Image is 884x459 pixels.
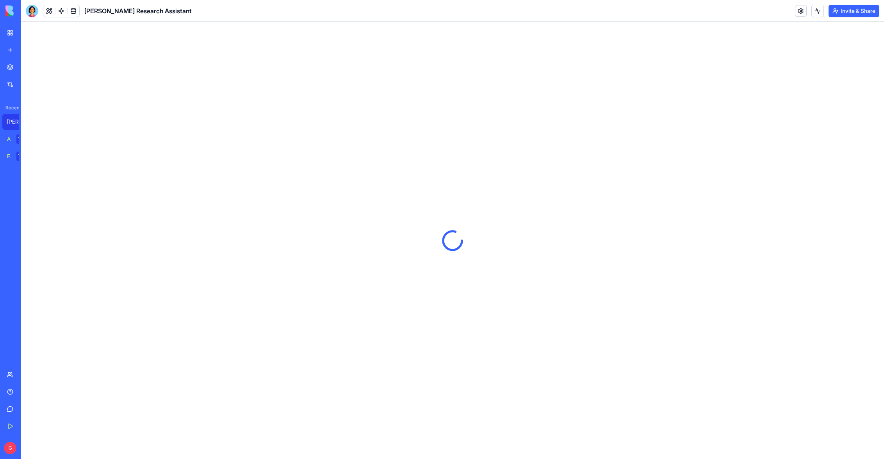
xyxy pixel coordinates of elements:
img: logo [5,5,54,16]
span: Recent [2,105,19,111]
a: Feedback FormTRY [2,148,34,164]
span: G [4,442,16,454]
div: Feedback Form [7,152,11,160]
div: TRY [16,152,29,161]
a: [PERSON_NAME] Research Assistant [2,114,34,130]
a: AI Logo GeneratorTRY [2,131,34,147]
div: TRY [16,134,29,144]
div: AI Logo Generator [7,135,11,143]
span: [PERSON_NAME] Research Assistant [84,6,192,16]
button: Invite & Share [829,5,879,17]
div: [PERSON_NAME] Research Assistant [7,118,29,126]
